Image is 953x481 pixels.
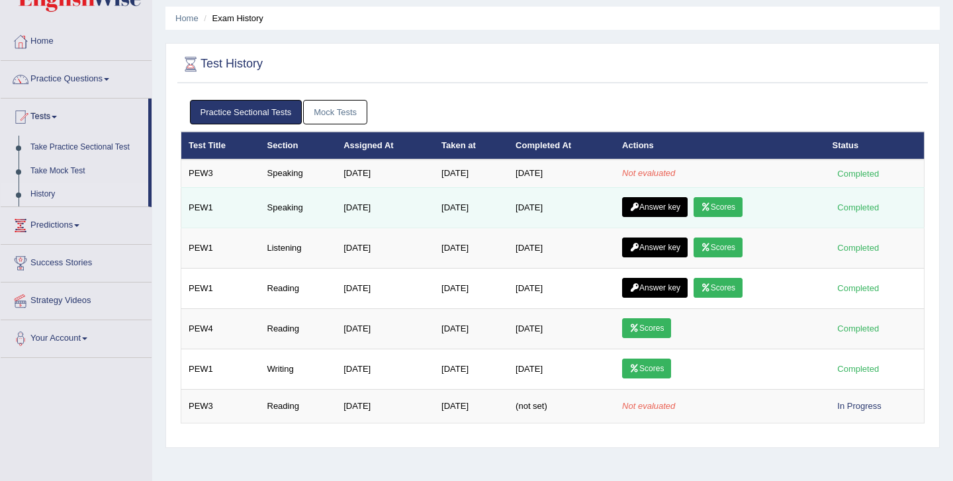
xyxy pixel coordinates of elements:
[190,100,302,124] a: Practice Sectional Tests
[260,159,337,187] td: Speaking
[622,168,675,178] em: Not evaluated
[508,159,615,187] td: [DATE]
[181,187,260,228] td: PEW1
[175,13,199,23] a: Home
[1,320,152,353] a: Your Account
[1,283,152,316] a: Strategy Videos
[434,187,508,228] td: [DATE]
[181,132,260,159] th: Test Title
[260,132,337,159] th: Section
[181,228,260,268] td: PEW1
[181,389,260,423] td: PEW3
[181,159,260,187] td: PEW3
[622,359,671,378] a: Scores
[434,132,508,159] th: Taken at
[508,187,615,228] td: [DATE]
[833,167,884,181] div: Completed
[24,183,148,206] a: History
[336,132,434,159] th: Assigned At
[260,228,337,268] td: Listening
[434,308,508,349] td: [DATE]
[336,159,434,187] td: [DATE]
[1,99,148,132] a: Tests
[336,389,434,423] td: [DATE]
[336,308,434,349] td: [DATE]
[833,399,887,413] div: In Progress
[201,12,263,24] li: Exam History
[336,228,434,268] td: [DATE]
[694,238,743,257] a: Scores
[508,228,615,268] td: [DATE]
[181,349,260,389] td: PEW1
[825,132,925,159] th: Status
[615,132,825,159] th: Actions
[1,245,152,278] a: Success Stories
[181,54,263,74] h2: Test History
[622,318,671,338] a: Scores
[694,278,743,298] a: Scores
[833,322,884,335] div: Completed
[336,187,434,228] td: [DATE]
[833,281,884,295] div: Completed
[260,268,337,308] td: Reading
[516,401,547,411] span: (not set)
[1,61,152,94] a: Practice Questions
[260,187,337,228] td: Speaking
[508,349,615,389] td: [DATE]
[622,238,688,257] a: Answer key
[24,136,148,159] a: Take Practice Sectional Test
[508,268,615,308] td: [DATE]
[303,100,367,124] a: Mock Tests
[833,362,884,376] div: Completed
[622,401,675,411] em: Not evaluated
[434,389,508,423] td: [DATE]
[260,349,337,389] td: Writing
[336,268,434,308] td: [DATE]
[833,200,884,214] div: Completed
[1,207,152,240] a: Predictions
[434,349,508,389] td: [DATE]
[434,268,508,308] td: [DATE]
[434,228,508,268] td: [DATE]
[508,308,615,349] td: [DATE]
[336,349,434,389] td: [DATE]
[24,159,148,183] a: Take Mock Test
[694,197,743,217] a: Scores
[260,308,337,349] td: Reading
[833,241,884,255] div: Completed
[622,197,688,217] a: Answer key
[260,389,337,423] td: Reading
[181,268,260,308] td: PEW1
[181,308,260,349] td: PEW4
[1,23,152,56] a: Home
[622,278,688,298] a: Answer key
[434,159,508,187] td: [DATE]
[508,132,615,159] th: Completed At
